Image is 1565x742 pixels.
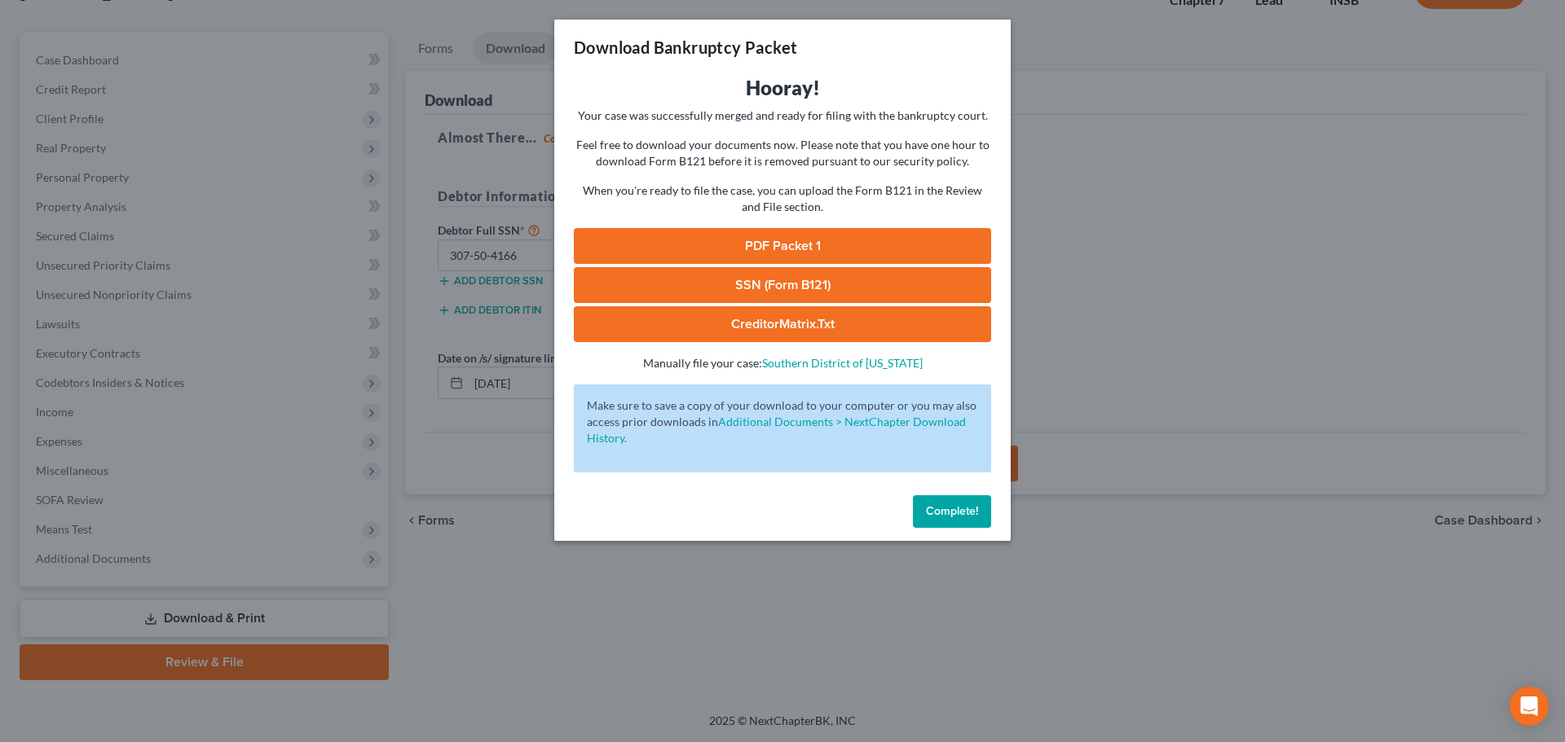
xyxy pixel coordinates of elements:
h3: Hooray! [574,75,991,101]
p: Manually file your case: [574,355,991,371]
a: SSN (Form B121) [574,267,991,303]
p: Your case was successfully merged and ready for filing with the bankruptcy court. [574,108,991,124]
a: PDF Packet 1 [574,228,991,264]
button: Complete! [913,495,991,528]
h3: Download Bankruptcy Packet [574,36,797,59]
div: Open Intercom Messenger [1510,687,1549,726]
p: Feel free to download your documents now. Please note that you have one hour to download Form B12... [574,137,991,169]
span: Complete! [926,504,978,518]
p: When you're ready to file the case, you can upload the Form B121 in the Review and File section. [574,182,991,215]
a: Additional Documents > NextChapter Download History. [587,415,966,445]
a: CreditorMatrix.txt [574,306,991,342]
p: Make sure to save a copy of your download to your computer or you may also access prior downloads in [587,397,978,446]
a: Southern District of [US_STATE] [762,356,923,370]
